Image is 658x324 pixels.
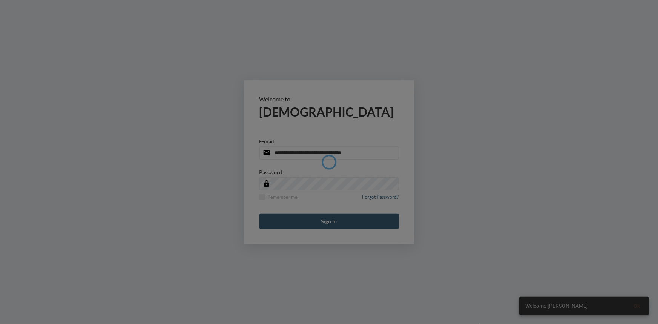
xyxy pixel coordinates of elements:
[259,169,282,175] p: Password
[259,138,275,144] p: E-mail
[259,194,298,200] label: Remember me
[525,302,588,310] span: Welcome [PERSON_NAME]
[633,303,640,309] span: Ok
[259,214,399,229] button: Sign in
[259,95,399,103] p: Welcome to
[259,104,399,119] h2: [DEMOGRAPHIC_DATA]
[362,194,399,204] a: Forgot Password?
